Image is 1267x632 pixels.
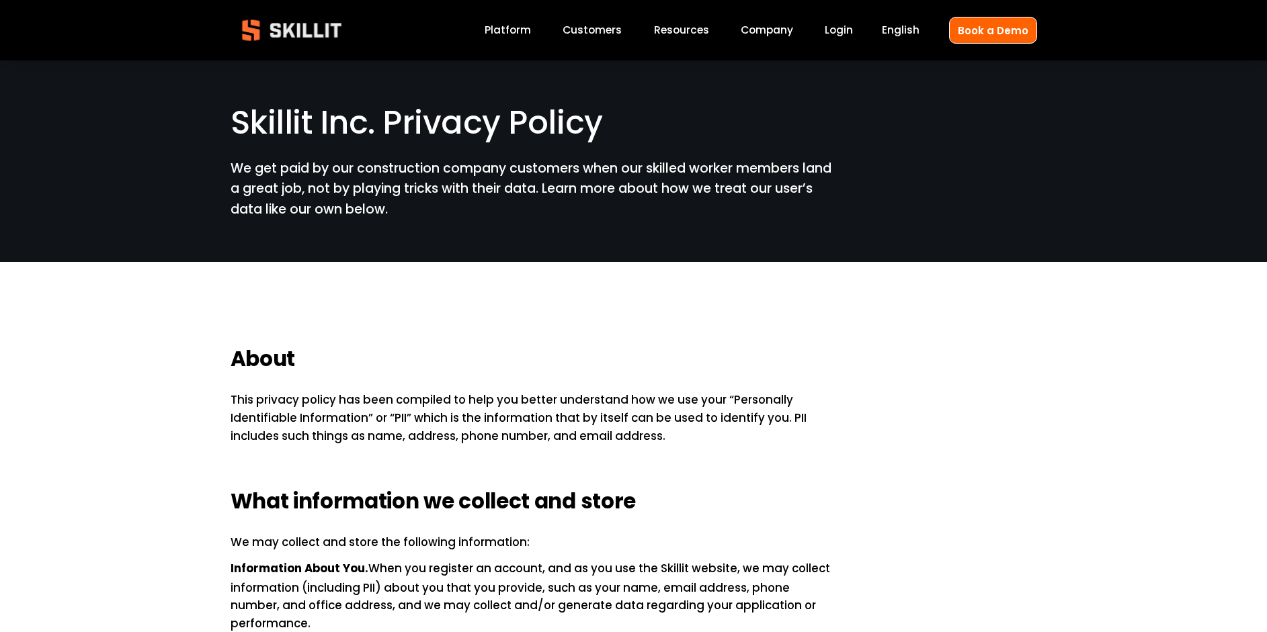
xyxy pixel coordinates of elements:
span: When you register an account, and as you use the Skillit website, we may collect information (inc... [231,560,833,632]
strong: What information we collect and store [231,485,636,521]
p: We get paid by our construction company customers when our skilled worker members land a great jo... [231,159,835,220]
strong: Information About You. [231,559,368,579]
a: Login [825,21,853,40]
strong: About [231,343,295,379]
a: Platform [485,21,531,40]
a: Book a Demo [949,17,1037,43]
span: Skillit Inc. Privacy Policy [231,100,603,145]
span: We may collect and store the following information: [231,534,530,550]
span: English [882,22,919,38]
span: This privacy policy has been compiled to help you better understand how we use your “Personally I... [231,392,809,444]
img: Skillit [231,10,353,50]
div: language picker [882,21,919,40]
a: Customers [563,21,622,40]
a: folder dropdown [654,21,709,40]
a: Company [741,21,793,40]
span: Resources [654,22,709,38]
